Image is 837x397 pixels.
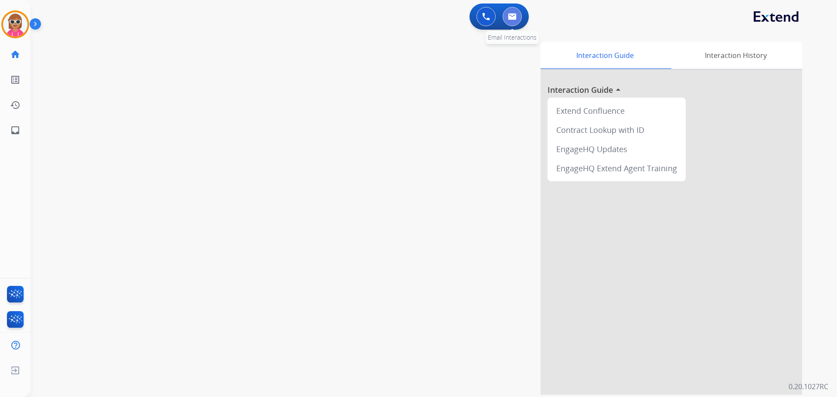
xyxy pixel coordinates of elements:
[541,42,669,69] div: Interaction Guide
[488,33,537,41] span: Email Interactions
[10,100,20,110] mat-icon: history
[10,125,20,136] mat-icon: inbox
[551,139,682,159] div: EngageHQ Updates
[10,75,20,85] mat-icon: list_alt
[551,120,682,139] div: Contract Lookup with ID
[789,381,828,392] p: 0.20.1027RC
[669,42,802,69] div: Interaction History
[551,159,682,178] div: EngageHQ Extend Agent Training
[551,101,682,120] div: Extend Confluence
[3,12,27,37] img: avatar
[10,49,20,60] mat-icon: home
